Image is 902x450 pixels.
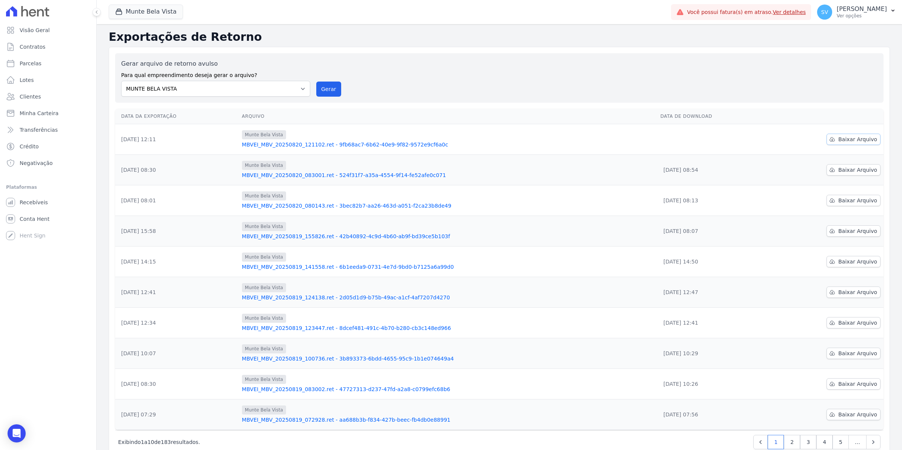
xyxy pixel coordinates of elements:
[20,43,45,51] span: Contratos
[827,195,880,206] a: Baixar Arquivo
[115,247,239,277] td: [DATE] 14:15
[3,106,93,121] a: Minha Carteira
[20,159,53,167] span: Negativação
[8,424,26,442] div: Open Intercom Messenger
[657,399,769,430] td: [DATE] 07:56
[827,134,880,145] a: Baixar Arquivo
[115,185,239,216] td: [DATE] 08:01
[837,13,887,19] p: Ver opções
[827,225,880,237] a: Baixar Arquivo
[848,435,867,449] span: …
[115,369,239,399] td: [DATE] 08:30
[784,435,800,449] a: 2
[20,109,58,117] span: Minha Carteira
[657,247,769,277] td: [DATE] 14:50
[20,60,42,67] span: Parcelas
[657,155,769,185] td: [DATE] 08:54
[838,288,877,296] span: Baixar Arquivo
[3,56,93,71] a: Parcelas
[657,338,769,369] td: [DATE] 10:29
[3,72,93,88] a: Lotes
[239,109,657,124] th: Arquivo
[3,23,93,38] a: Visão Geral
[768,435,784,449] a: 1
[827,164,880,176] a: Baixar Arquivo
[115,308,239,338] td: [DATE] 12:34
[3,211,93,227] a: Conta Hent
[687,8,806,16] span: Você possui fatura(s) em atraso.
[242,355,654,362] a: MBVEI_MBV_20250819_100736.ret - 3b893373-6bdd-4655-95c9-1b1e074649a4
[838,380,877,388] span: Baixar Arquivo
[121,59,310,68] label: Gerar arquivo de retorno avulso
[115,109,239,124] th: Data da Exportação
[3,89,93,104] a: Clientes
[866,435,880,449] a: Next
[115,277,239,308] td: [DATE] 12:41
[821,9,828,15] span: SV
[242,222,286,231] span: Munte Bela Vista
[242,344,286,353] span: Munte Bela Vista
[838,136,877,143] span: Baixar Arquivo
[316,82,341,97] button: Gerar
[657,109,769,124] th: Data de Download
[800,435,816,449] a: 3
[242,233,654,240] a: MBVEI_MBV_20250819_155826.ret - 42b40892-4c9d-4b60-ab9f-bd39ce5b103f
[811,2,902,23] button: SV [PERSON_NAME] Ver opções
[3,39,93,54] a: Contratos
[20,76,34,84] span: Lotes
[115,124,239,155] td: [DATE] 12:11
[838,411,877,418] span: Baixar Arquivo
[657,277,769,308] td: [DATE] 12:47
[838,258,877,265] span: Baixar Arquivo
[657,369,769,399] td: [DATE] 10:26
[242,191,286,200] span: Munte Bela Vista
[838,350,877,357] span: Baixar Arquivo
[838,319,877,327] span: Baixar Arquivo
[3,156,93,171] a: Negativação
[20,199,48,206] span: Recebíveis
[827,256,880,267] a: Baixar Arquivo
[115,216,239,247] td: [DATE] 15:58
[242,416,654,424] a: MBVEI_MBV_20250819_072928.ret - aa688b3b-f834-427b-beec-fb4db0e88991
[657,216,769,247] td: [DATE] 08:07
[827,287,880,298] a: Baixar Arquivo
[657,185,769,216] td: [DATE] 08:13
[118,438,200,446] p: Exibindo a de resultados.
[242,202,654,210] a: MBVEI_MBV_20250820_080143.ret - 3bec82b7-aa26-463d-a051-f2ca23b8de49
[242,294,654,301] a: MBVEI_MBV_20250819_124138.ret - 2d05d1d9-b75b-49ac-a1cf-4af7207d4270
[753,435,768,449] a: Previous
[20,126,58,134] span: Transferências
[242,141,654,148] a: MBVEI_MBV_20250820_121102.ret - 9fb68ac7-6b62-40e9-9f82-9572e9cf6a0c
[242,283,286,292] span: Munte Bela Vista
[3,195,93,210] a: Recebíveis
[3,122,93,137] a: Transferências
[20,143,39,150] span: Crédito
[242,314,286,323] span: Munte Bela Vista
[833,435,849,449] a: 5
[242,263,654,271] a: MBVEI_MBV_20250819_141558.ret - 6b1eeda9-0731-4e7d-9bd0-b7125a6a99d0
[242,253,286,262] span: Munte Bela Vista
[242,161,286,170] span: Munte Bela Vista
[141,439,144,445] span: 1
[242,375,286,384] span: Munte Bela Vista
[838,166,877,174] span: Baixar Arquivo
[827,409,880,420] a: Baixar Arquivo
[148,439,154,445] span: 10
[20,93,41,100] span: Clientes
[242,324,654,332] a: MBVEI_MBV_20250819_123447.ret - 8dcef481-491c-4b70-b280-cb3c148ed966
[161,439,171,445] span: 183
[6,183,90,192] div: Plataformas
[242,385,654,393] a: MBVEI_MBV_20250819_083002.ret - 47727313-d237-47fd-a2a8-c0799efc68b6
[3,139,93,154] a: Crédito
[121,68,310,79] label: Para qual empreendimento deseja gerar o arquivo?
[109,5,183,19] button: Munte Bela Vista
[242,405,286,415] span: Munte Bela Vista
[20,26,50,34] span: Visão Geral
[242,171,654,179] a: MBVEI_MBV_20250820_083001.ret - 524f31f7-a35a-4554-9f14-fe52afe0c071
[773,9,806,15] a: Ver detalhes
[816,435,833,449] a: 4
[838,197,877,204] span: Baixar Arquivo
[838,227,877,235] span: Baixar Arquivo
[827,317,880,328] a: Baixar Arquivo
[242,130,286,139] span: Munte Bela Vista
